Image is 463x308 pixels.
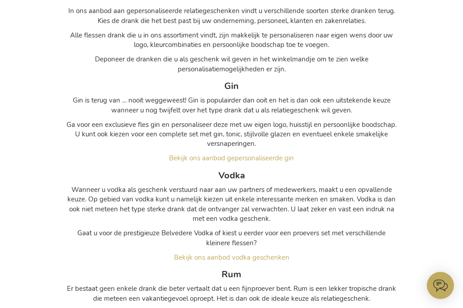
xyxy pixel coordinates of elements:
[218,169,245,182] strong: Vodka
[70,31,393,49] span: Alle flessen drank die u in ons assortiment vindt, zijn makkelijk te personaliseren naar eigen we...
[427,272,454,299] iframe: belco-activator-frame
[95,55,369,73] span: Deponeer de dranken die u als geschenk wil geven in het winkelmandje om te zien welke personalisa...
[169,154,294,163] a: Bekijk ons aanbod gepersonaliseerde gin
[68,6,395,25] span: In ons aanbod aan gepersonaliseerde relatiegeschenken vindt u verschillende soorten sterke dranke...
[174,253,289,262] a: Bekijk ons aanbod vodka geschenken
[77,229,386,247] span: Gaat u voor de prestigieuze Belvedere Vodka of kiest u eerder voor een proevers set met verschill...
[66,120,397,149] span: Ga voor een exclusieve fles gin en personaliseer deze met uw eigen logo, huisstijl en persoonlijk...
[73,96,391,114] span: Gin is terug van … nooit weggeweest! Gin is populairder dan ooit en het is dan ook een uitstekend...
[222,268,241,280] strong: Rum
[67,284,396,303] span: Er bestaat geen enkele drank die beter vertaalt dat u een fijnproever bent. Rum is een lekker tro...
[224,80,239,92] strong: Gin
[67,185,396,223] span: Wanneer u vodka als geschenk verstuurd naar aan uw partners of medewerkers, maakt u een opvallend...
